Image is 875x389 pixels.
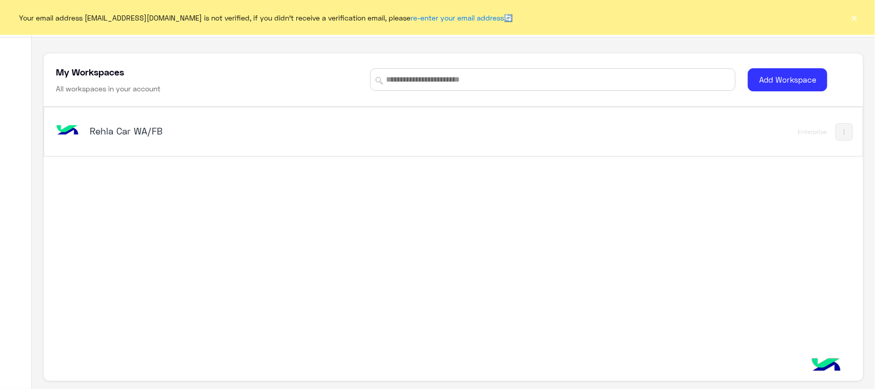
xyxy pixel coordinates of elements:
a: re-enter your email address [411,13,504,22]
img: hulul-logo.png [808,348,844,384]
img: bot image [54,117,82,145]
h5: My Workspaces [56,66,124,78]
div: Enterprise [798,128,827,136]
h5: Rehla Car WA/FB [90,125,377,137]
span: Your email address [EMAIL_ADDRESS][DOMAIN_NAME] is not verified, if you didn't receive a verifica... [19,12,513,23]
button: Add Workspace [748,68,827,91]
button: × [849,12,860,23]
h6: All workspaces in your account [56,84,160,94]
